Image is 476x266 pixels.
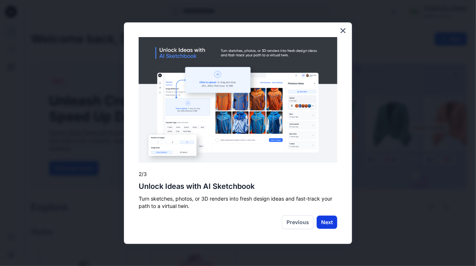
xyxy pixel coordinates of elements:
p: 2/3 [139,170,337,178]
button: Previous [282,215,314,229]
h2: Unlock Ideas with AI Sketchbook [139,182,337,191]
p: Turn sketches, photos, or 3D renders into fresh design ideas and fast-track your path to a virtua... [139,195,337,209]
button: Close [340,25,347,36]
button: Next [317,216,337,229]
